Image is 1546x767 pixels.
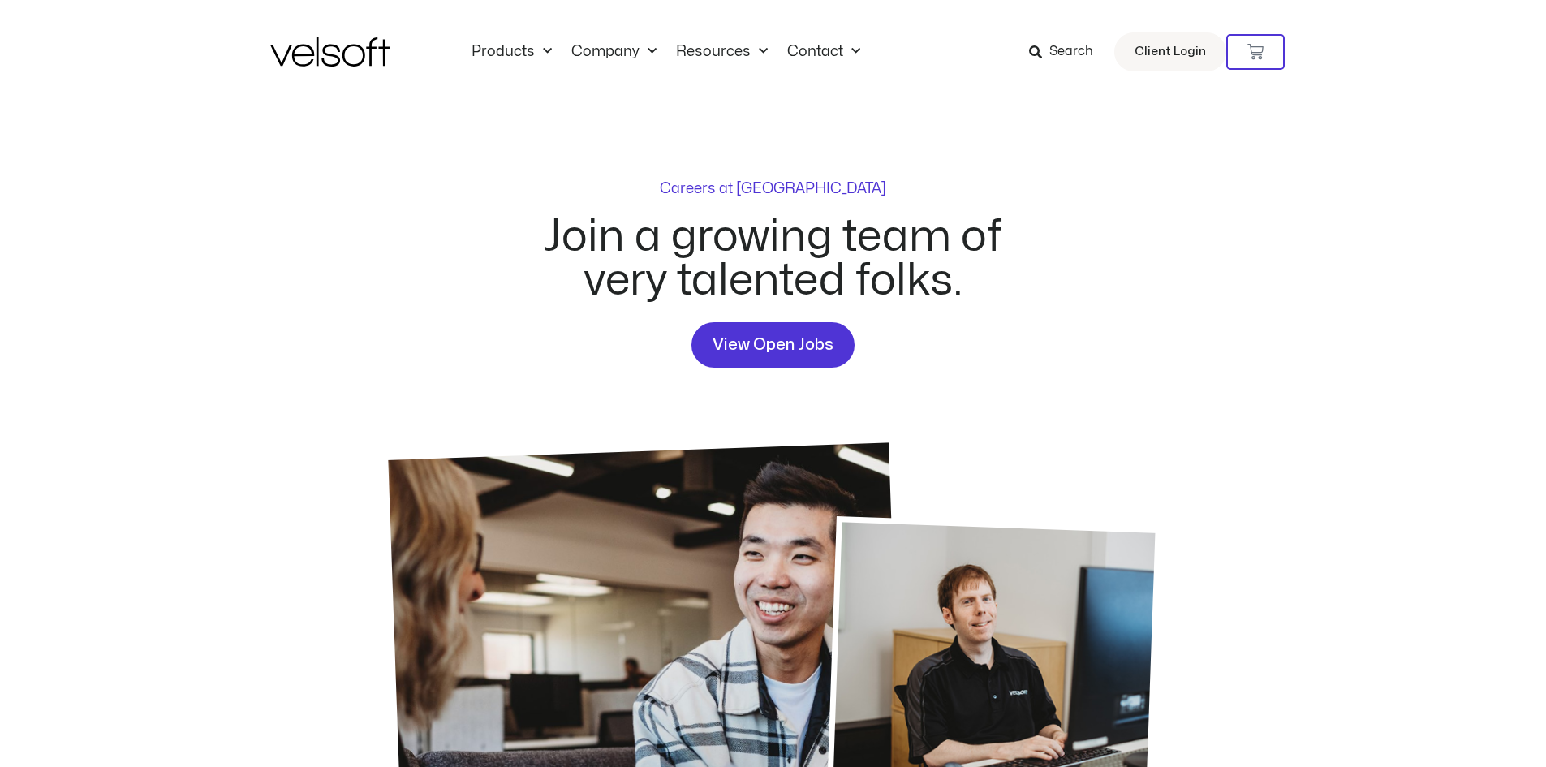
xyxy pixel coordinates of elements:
nav: Menu [462,43,870,61]
a: Search [1029,38,1105,66]
span: Search [1049,41,1093,62]
a: Client Login [1114,32,1226,71]
a: ResourcesMenu Toggle [666,43,777,61]
a: ProductsMenu Toggle [462,43,562,61]
img: Velsoft Training Materials [270,37,390,67]
h2: Join a growing team of very talented folks. [525,215,1022,303]
a: CompanyMenu Toggle [562,43,666,61]
p: Careers at [GEOGRAPHIC_DATA] [660,182,886,196]
span: View Open Jobs [713,332,833,358]
span: Client Login [1135,41,1206,62]
a: View Open Jobs [691,322,855,368]
a: ContactMenu Toggle [777,43,870,61]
